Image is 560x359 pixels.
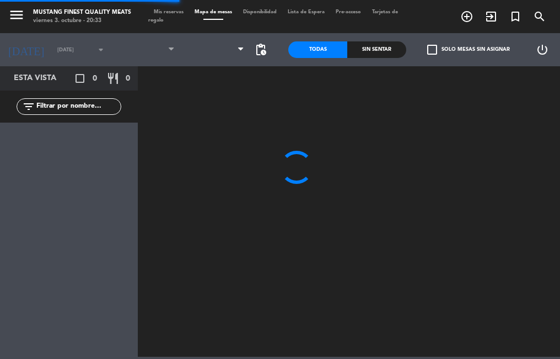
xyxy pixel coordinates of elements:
span: Lista de Espera [282,9,330,14]
input: Filtrar por nombre... [35,101,121,113]
div: Esta vista [6,72,79,85]
span: check_box_outline_blank [427,45,437,55]
span: Pre-acceso [330,9,367,14]
span: Mapa de mesas [189,9,238,14]
label: Solo mesas sin asignar [427,45,510,55]
span: 0 [126,72,130,85]
div: Todas [288,41,347,58]
div: viernes 3. octubre - 20:33 [33,17,131,25]
span: Mis reservas [148,9,189,14]
i: search [533,10,546,23]
span: pending_actions [254,43,267,56]
i: menu [8,7,25,23]
i: add_circle_outline [460,10,473,23]
button: menu [8,7,25,27]
i: crop_square [73,72,87,85]
div: Sin sentar [347,41,406,58]
span: 0 [93,72,97,85]
i: exit_to_app [484,10,498,23]
div: Mustang Finest Quality Meats [33,8,131,17]
span: Disponibilidad [238,9,282,14]
i: arrow_drop_down [94,43,107,56]
i: restaurant [106,72,120,85]
i: turned_in_not [509,10,522,23]
i: filter_list [22,100,35,113]
i: power_settings_new [536,43,549,56]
